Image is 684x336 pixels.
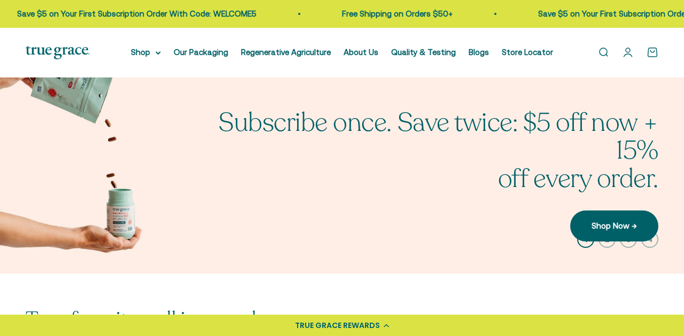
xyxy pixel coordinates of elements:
[14,7,254,20] p: Save $5 on Your First Subscription Order With Code: WELCOME5
[295,320,380,331] div: TRUE GRACE REWARDS
[641,231,658,248] button: 4
[577,231,594,248] button: 1
[620,231,637,248] button: 3
[502,48,553,57] a: Store Locator
[26,305,292,334] split-lines: True favorites, all in one place.
[241,48,331,57] a: Regenerative Agriculture
[469,48,489,57] a: Blogs
[344,48,378,57] a: About Us
[339,9,450,18] a: Free Shipping on Orders $50+
[174,48,228,57] a: Our Packaging
[391,48,456,57] a: Quality & Testing
[570,210,658,241] a: Shop Now →
[188,133,658,196] split-lines: Subscribe once. Save twice: $5 off now + 15% off every order.
[598,231,616,248] button: 2
[131,46,161,59] summary: Shop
